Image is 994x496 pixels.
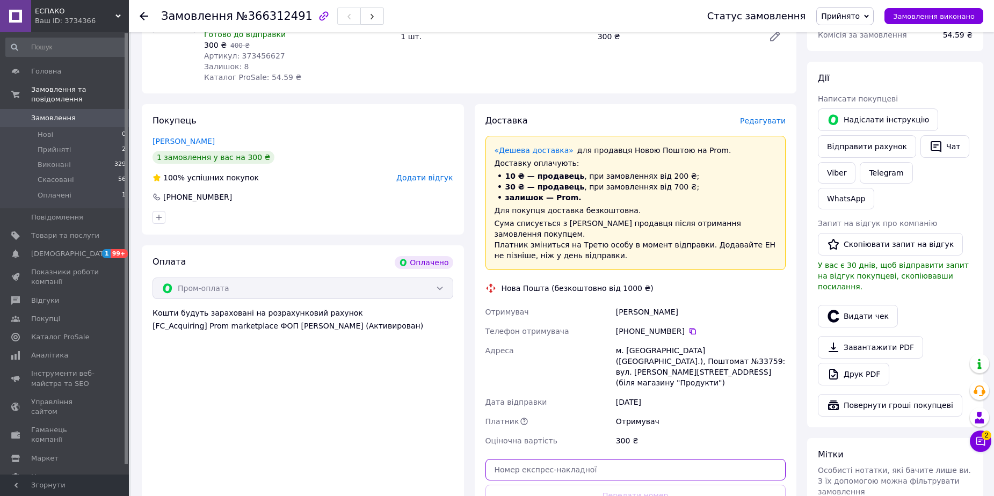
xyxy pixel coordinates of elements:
span: 100% [163,173,185,182]
span: Доставка [485,115,528,126]
span: 2 [982,431,991,440]
div: [PHONE_NUMBER] [616,326,786,337]
span: Головна [31,67,61,76]
span: Телефон отримувача [485,327,569,335]
span: 1 [122,191,126,200]
div: [DATE] [614,392,788,412]
div: Сума списується з [PERSON_NAME] продавця після отримання замовлення покупцем. Платник зміниться н... [495,218,777,261]
span: Прийнято [821,12,860,20]
span: [DEMOGRAPHIC_DATA] [31,249,111,259]
button: Чат [920,135,969,158]
button: Повернути гроші покупцеві [818,394,962,417]
span: 54.59 ₴ [943,31,973,39]
button: Чат з покупцем2 [970,431,991,452]
li: , при замовленнях від 700 ₴; [495,181,777,192]
div: [PHONE_NUMBER] [162,192,233,202]
a: Редагувати [764,26,786,47]
span: Налаштування [31,472,86,482]
span: Каталог ProSale [31,332,89,342]
a: «Дешева доставка» [495,146,574,155]
span: Оціночна вартість [485,436,557,445]
span: Аналітика [31,351,68,360]
span: Готово до відправки [204,30,286,39]
span: Оплачені [38,191,71,200]
span: Редагувати [740,116,786,125]
div: Оплачено [395,256,453,269]
span: 400 ₴ [230,42,250,49]
div: Статус замовлення [707,11,806,21]
span: Покупці [31,314,60,324]
span: Покупець [153,115,197,126]
button: Надіслати інструкцію [818,108,938,131]
span: №366312491 [236,10,313,23]
span: Прийняті [38,145,71,155]
div: Ваш ID: 3734366 [35,16,129,26]
span: 0 [122,130,126,140]
button: Видати чек [818,305,898,327]
div: Отримувач [614,412,788,431]
div: Повернутися назад [140,11,148,21]
span: Замовлення [161,10,233,23]
span: Оплата [153,257,186,267]
span: 329 [114,160,126,170]
span: Гаманець компанії [31,425,99,444]
span: Запит на відгук про компанію [818,219,937,228]
span: Платник [485,417,519,426]
span: Написати покупцеві [818,94,898,103]
span: Додати відгук [396,173,453,182]
span: залишок — Prom. [505,193,582,202]
button: Відправити рахунок [818,135,916,158]
span: Залишок: 8 [204,62,249,71]
div: 300 ₴ [614,431,788,450]
span: Відгуки [31,296,59,305]
a: Завантажити PDF [818,336,923,359]
span: Мітки [818,449,844,459]
span: 10 ₴ — продавець [505,172,585,180]
span: Скасовані [38,175,74,185]
div: для продавця Новою Поштою на Prom. [495,145,777,156]
span: Каталог ProSale: 54.59 ₴ [204,73,301,82]
span: Нові [38,130,53,140]
span: Артикул: 373456627 [204,52,285,60]
span: Управління сайтом [31,397,99,417]
span: 30 ₴ — продавець [505,183,585,191]
div: 1 замовлення у вас на 300 ₴ [153,151,274,164]
span: 56 [118,175,126,185]
div: успішних покупок [153,172,259,183]
span: Адреса [485,346,514,355]
div: Кошти будуть зараховані на розрахунковий рахунок [153,308,453,331]
span: Маркет [31,454,59,463]
div: Для покупця доставка безкоштовна. [495,205,777,216]
a: WhatsApp [818,188,874,209]
div: [FC_Acquiring] Prom marketplace ФОП [PERSON_NAME] (Активирован) [153,320,453,331]
span: Дії [818,73,829,83]
span: Виконані [38,160,71,170]
span: Дата відправки [485,398,547,406]
div: м. [GEOGRAPHIC_DATA] ([GEOGRAPHIC_DATA].), Поштомат №33759: вул. [PERSON_NAME][STREET_ADDRESS] (б... [614,341,788,392]
span: Замовлення [31,113,76,123]
span: Замовлення виконано [893,12,975,20]
input: Пошук [5,38,127,57]
div: 300 ₴ [593,29,760,44]
a: [PERSON_NAME] [153,137,215,145]
li: , при замовленнях від 200 ₴; [495,171,777,181]
span: У вас є 30 днів, щоб відправити запит на відгук покупцеві, скопіювавши посилання. [818,261,969,291]
span: ЕСПАКО [35,6,115,16]
span: Замовлення та повідомлення [31,85,129,104]
span: Інструменти веб-майстра та SEO [31,369,99,388]
input: Номер експрес-накладної [485,459,786,480]
div: Нова Пошта (безкоштовно від 1000 ₴) [499,283,656,294]
div: Доставку оплачують: [495,158,777,169]
span: Показники роботи компанії [31,267,99,287]
span: Повідомлення [31,213,83,222]
span: Комісія за замовлення [818,31,907,39]
a: Viber [818,162,855,184]
span: 2 [122,145,126,155]
button: Скопіювати запит на відгук [818,233,963,256]
div: 1 шт. [396,29,593,44]
span: Отримувач [485,308,529,316]
a: Telegram [860,162,912,184]
span: 300 ₴ [204,41,227,49]
span: 1 [102,249,111,258]
a: Друк PDF [818,363,889,385]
